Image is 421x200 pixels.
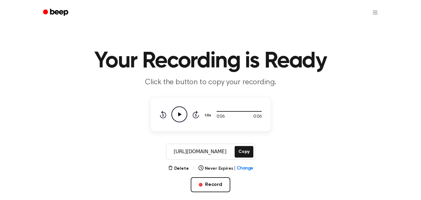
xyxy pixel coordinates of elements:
[237,165,253,172] span: Change
[191,177,230,192] button: Record
[199,165,253,172] button: Never Expires|Change
[368,5,383,20] button: Open menu
[91,77,330,88] p: Click the button to copy your recording.
[39,7,74,19] a: Beep
[253,114,261,120] span: 0:06
[168,165,189,172] button: Delete
[204,110,213,121] button: 1.0x
[235,146,253,158] button: Copy
[234,165,236,172] span: |
[217,114,225,120] span: 0:06
[193,165,195,172] span: |
[51,50,370,72] h1: Your Recording is Ready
